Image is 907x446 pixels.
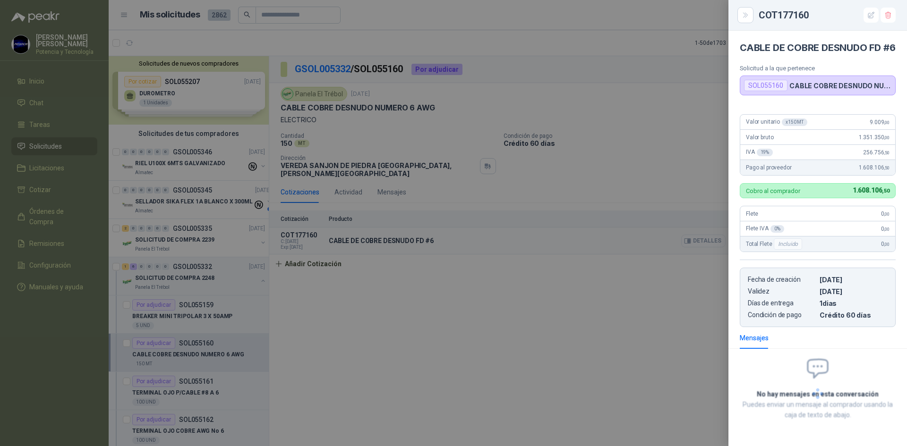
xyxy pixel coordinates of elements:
[881,241,890,247] span: 0
[863,149,890,156] span: 256.756
[782,118,807,126] div: x 150 MT
[740,333,769,343] div: Mensajes
[859,134,890,141] span: 1.351.350
[859,164,890,171] span: 1.608.106
[789,82,891,90] p: CABLE COBRE DESNUDO NUMERO 6 AWG
[884,120,890,125] span: ,00
[884,227,890,232] span: ,00
[748,311,816,319] p: Condición de pago
[881,210,890,217] span: 0
[882,188,890,194] span: ,50
[770,225,784,233] div: 0 %
[759,8,896,23] div: COT177160
[820,311,888,319] p: Crédito 60 días
[884,211,890,217] span: ,00
[748,276,816,284] p: Fecha de creación
[746,164,792,171] span: Pago al proveedor
[853,186,890,194] span: 1.608.106
[748,287,816,295] p: Validez
[870,119,890,126] span: 9.009
[740,65,896,72] p: Solicitud a la que pertenece
[774,238,802,250] div: Incluido
[746,210,758,217] span: Flete
[744,80,787,91] div: SOL055160
[884,242,890,247] span: ,00
[820,299,888,307] p: 1 dias
[740,9,751,21] button: Close
[757,149,773,156] div: 19 %
[746,118,807,126] span: Valor unitario
[884,150,890,155] span: ,50
[881,226,890,232] span: 0
[746,225,784,233] span: Flete IVA
[820,287,888,295] p: [DATE]
[820,276,888,284] p: [DATE]
[884,165,890,170] span: ,50
[748,299,816,307] p: Días de entrega
[746,188,800,194] p: Cobro al comprador
[746,149,773,156] span: IVA
[746,134,773,141] span: Valor bruto
[884,135,890,140] span: ,00
[740,42,896,53] h4: CABLE DE COBRE DESNUDO FD #6
[746,238,804,250] span: Total Flete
